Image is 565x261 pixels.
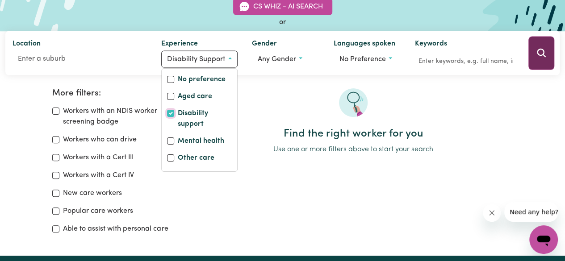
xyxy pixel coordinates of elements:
[178,91,212,104] label: Aged care
[333,51,401,68] button: Worker language preferences
[258,56,296,63] span: Any gender
[194,128,513,141] h2: Find the right worker for you
[63,224,168,234] label: Able to assist with personal care
[415,54,516,68] input: Enter keywords, e.g. full name, interests
[63,188,122,199] label: New care workers
[252,51,319,68] button: Worker gender preference
[178,108,231,131] label: Disability support
[63,106,183,127] label: Workers with an NDIS worker screening badge
[161,68,237,172] div: Worker experience options
[252,38,277,51] label: Gender
[161,38,198,51] label: Experience
[178,153,214,165] label: Other care
[504,202,558,222] iframe: Message from company
[5,17,560,28] div: or
[178,136,224,148] label: Mental health
[63,134,137,145] label: Workers who can drive
[339,56,385,63] span: No preference
[194,144,513,155] p: Use one or more filters above to start your search
[161,51,237,68] button: Worker experience options
[167,56,225,63] span: Disability support
[63,170,134,181] label: Workers with a Cert IV
[5,6,54,13] span: Need any help?
[13,38,41,51] label: Location
[178,74,226,87] label: No preference
[415,38,447,51] label: Keywords
[52,88,183,99] h2: More filters:
[529,225,558,254] iframe: Button to launch messaging window
[483,204,501,222] iframe: Close message
[528,37,554,70] button: Search
[63,206,133,216] label: Popular care workers
[13,51,147,67] input: Enter a suburb
[333,38,395,51] label: Languages spoken
[63,152,134,163] label: Workers with a Cert III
